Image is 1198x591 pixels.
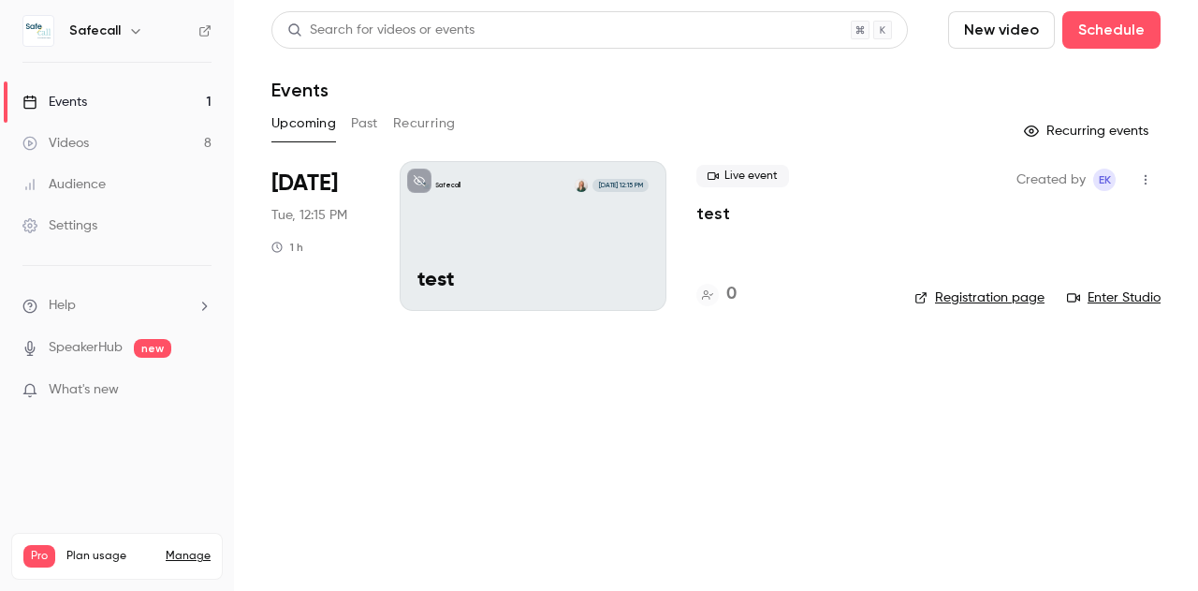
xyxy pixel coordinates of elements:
img: Safecall [23,16,53,46]
img: Joanna Lewis [575,179,588,192]
span: Pro [23,545,55,568]
h1: Events [271,79,329,101]
div: 1 h [271,240,303,255]
li: help-dropdown-opener [22,296,212,316]
button: Recurring [393,109,456,139]
p: test [417,269,649,293]
div: Audience [22,175,106,194]
div: Videos [22,134,89,153]
div: Search for videos or events [287,21,475,40]
span: Plan usage [66,549,154,564]
a: 0 [696,282,737,307]
button: Recurring events [1015,116,1161,146]
p: Safecall [435,181,460,190]
span: Created by [1016,169,1086,191]
a: SpeakerHub [49,338,123,358]
div: Events [22,93,87,111]
iframe: Noticeable Trigger [189,382,212,399]
span: Help [49,296,76,316]
span: Live event [696,165,789,187]
button: Schedule [1062,11,1161,49]
span: [DATE] 12:15 PM [592,179,648,192]
a: testSafecallJoanna Lewis[DATE] 12:15 PMtest [400,161,666,311]
button: New video [948,11,1055,49]
span: new [134,339,171,358]
a: Manage [166,549,211,564]
span: What's new [49,380,119,400]
div: Settings [22,216,97,235]
h6: Safecall [69,22,121,40]
span: EK [1099,169,1111,191]
button: Past [351,109,378,139]
a: test [696,202,730,225]
span: [DATE] [271,169,338,199]
a: Enter Studio [1067,288,1161,307]
h4: 0 [726,282,737,307]
a: Registration page [914,288,1045,307]
span: Tue, 12:15 PM [271,206,347,225]
div: Sep 30 Tue, 12:15 PM (Europe/London) [271,161,370,311]
span: Emma` Koster [1093,169,1116,191]
button: Upcoming [271,109,336,139]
